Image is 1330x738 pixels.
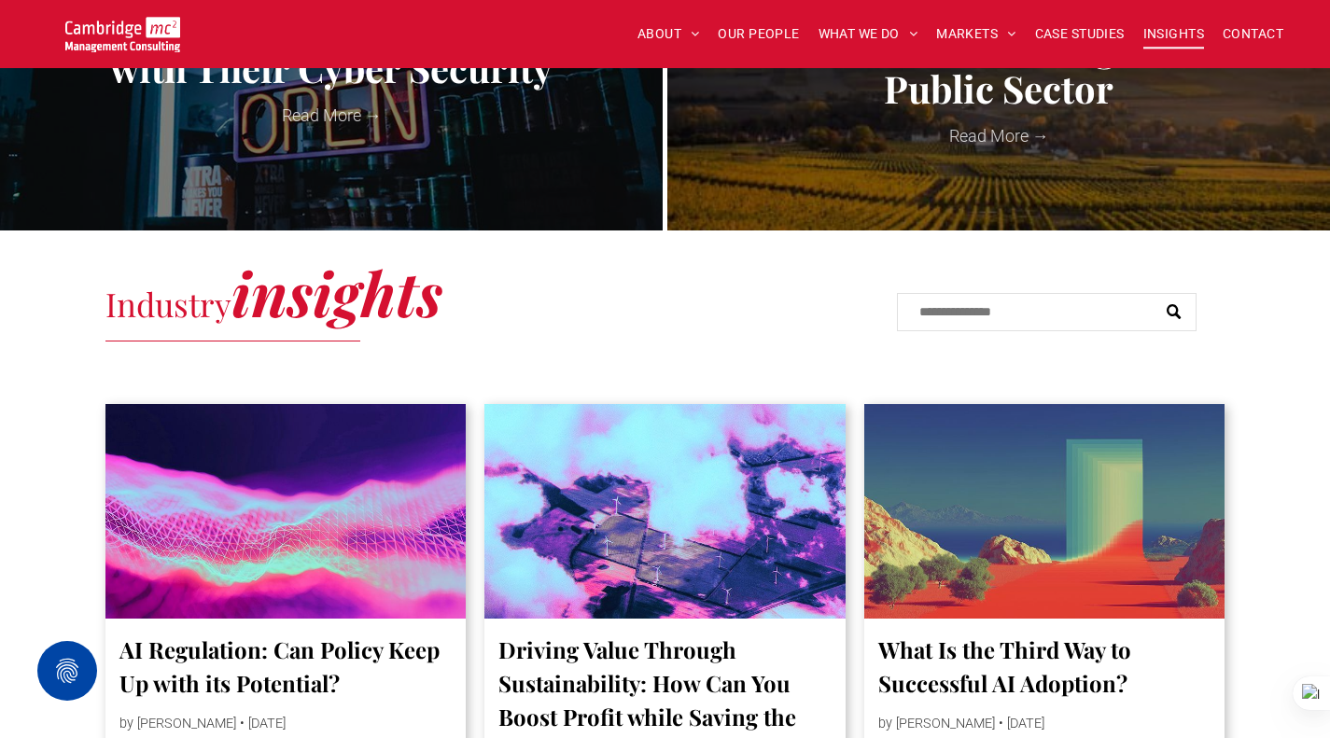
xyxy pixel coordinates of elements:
[14,103,649,128] a: Read More →
[240,716,245,731] span: •
[708,20,808,49] a: OUR PEOPLE
[999,716,1003,731] span: •
[105,282,231,326] span: Industry
[1007,716,1044,731] span: [DATE]
[1134,20,1213,49] a: INSIGHTS
[119,633,453,700] a: AI Regulation: Can Policy Keep Up with its Potential?
[681,123,1316,148] a: Read More →
[878,633,1211,700] a: What Is the Third Way to Successful AI Adoption?
[864,404,1225,619] a: Abstract kaleidoscope of AI generated shapes , digital transformation
[897,293,1197,331] input: Search
[105,404,467,619] a: Neon wave, Procurement
[927,20,1025,49] a: MARKETS
[484,404,846,619] a: Aerial shot of wind turbines, digital infrastructure
[14,7,649,89] a: 5 Questions to Help SMEs with Their Cyber Security
[248,716,286,731] span: [DATE]
[878,716,995,731] span: by [PERSON_NAME]
[65,17,180,52] img: Go to Homepage
[231,252,442,332] span: insights
[65,20,180,39] a: Your Business Transformed | Cambridge Management Consulting
[628,20,709,49] a: ABOUT
[1026,20,1134,49] a: CASE STUDIES
[809,20,928,49] a: WHAT WE DO
[119,716,236,731] span: by [PERSON_NAME]
[1213,20,1293,49] a: CONTACT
